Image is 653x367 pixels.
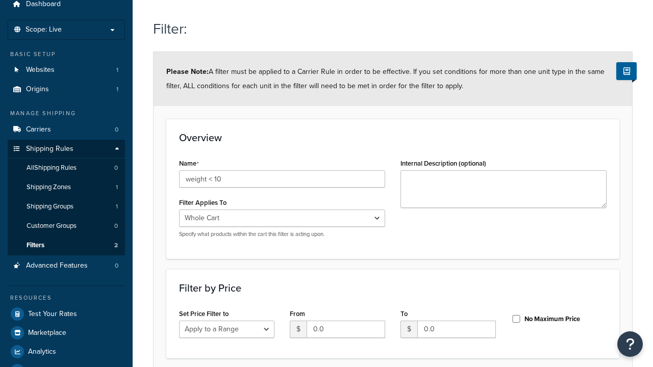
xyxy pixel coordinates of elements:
li: Customer Groups [8,217,125,235]
label: No Maximum Price [524,314,580,324]
span: Shipping Rules [26,145,73,153]
span: 0 [115,261,118,270]
span: A filter must be applied to a Carrier Rule in order to be effective. If you set conditions for mo... [166,66,605,91]
span: 2 [114,241,118,250]
span: Shipping Groups [27,202,73,211]
span: All Shipping Rules [27,164,77,172]
span: Origins [26,85,49,94]
h3: Overview [179,132,607,143]
span: Test Your Rates [28,310,77,319]
li: Shipping Rules [8,140,125,256]
a: Advanced Features0 [8,256,125,275]
li: Websites [8,61,125,80]
a: Filters2 [8,236,125,255]
li: Filters [8,236,125,255]
label: Name [179,160,199,168]
span: Marketplace [28,329,66,337]
span: 1 [116,202,118,211]
span: Analytics [28,348,56,356]
button: Show Help Docs [616,62,637,80]
a: Marketplace [8,324,125,342]
span: Customer Groups [27,222,77,230]
a: Websites1 [8,61,125,80]
span: 1 [116,183,118,192]
span: 0 [114,222,118,230]
span: 1 [116,85,118,94]
span: Filters [27,241,44,250]
label: Internal Description (optional) [400,160,486,167]
span: $ [400,321,417,338]
strong: Please Note: [166,66,209,77]
button: Open Resource Center [617,331,643,357]
span: 0 [114,164,118,172]
span: $ [290,321,307,338]
span: 0 [115,125,118,134]
a: Shipping Groups1 [8,197,125,216]
div: Manage Shipping [8,109,125,118]
label: Filter Applies To [179,199,227,206]
li: Advanced Features [8,256,125,275]
a: AllShipping Rules0 [8,159,125,177]
div: Resources [8,294,125,302]
a: Test Your Rates [8,305,125,323]
a: Customer Groups0 [8,217,125,235]
a: Analytics [8,343,125,361]
a: Shipping Zones1 [8,178,125,197]
li: Shipping Zones [8,178,125,197]
span: Carriers [26,125,51,134]
span: Advanced Features [26,261,88,270]
h1: Filter: [153,19,620,39]
p: Specify what products within the cart this filter is acting upon. [179,230,385,238]
a: Shipping Rules [8,140,125,159]
span: Websites [26,66,55,74]
div: Basic Setup [8,50,125,59]
label: From [290,310,305,318]
label: To [400,310,408,318]
h3: Filter by Price [179,282,607,294]
span: Shipping Zones [27,183,71,192]
li: Origins [8,80,125,99]
span: 1 [116,66,118,74]
a: Origins1 [8,80,125,99]
li: Carriers [8,120,125,139]
label: Set Price Filter to [179,310,229,318]
span: Scope: Live [26,25,62,34]
li: Shipping Groups [8,197,125,216]
a: Carriers0 [8,120,125,139]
